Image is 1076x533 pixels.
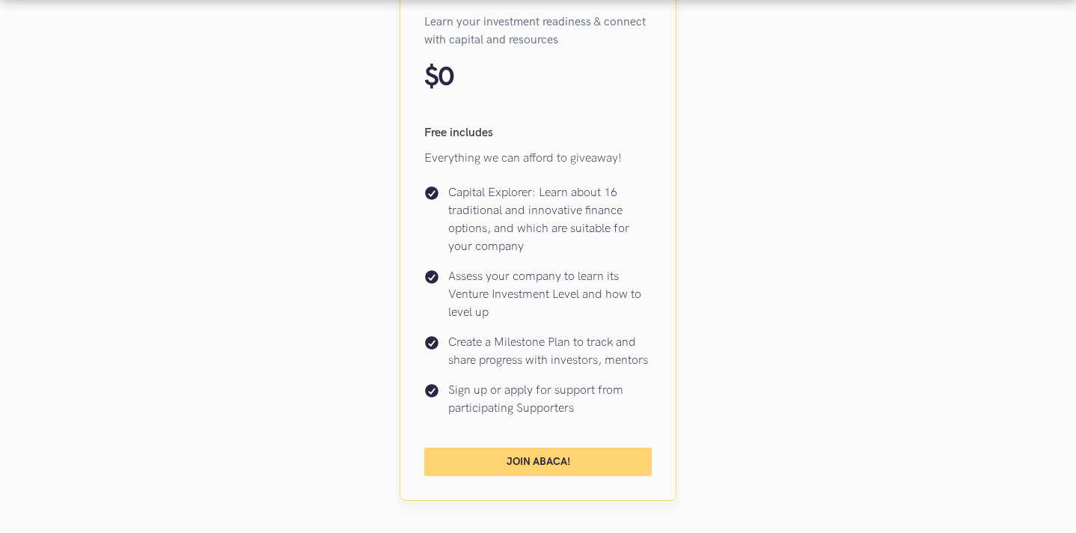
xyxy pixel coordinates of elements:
p: Everything we can afford to giveaway! [424,150,652,168]
p: Learn your investment readiness & connect with capital and resources [424,13,652,49]
img: Check icon [424,383,439,398]
p: 0 [438,61,453,94]
p: Assess your company to learn its Venture Investment Level and how to level up [448,268,652,322]
strong: Free includes [424,126,493,140]
p: $ [424,61,438,94]
p: Capital Explorer: Learn about 16 traditional and innovative finance options, and which are suitab... [448,184,652,256]
img: Check icon [424,269,439,284]
img: Check icon [424,335,439,350]
a: Join Abaca! [424,448,652,476]
p: Create a Milestone Plan to track and share progress with investors, mentors [448,334,652,370]
p: Sign up or apply for support from participating Supporters [448,382,652,418]
img: Check icon [424,186,439,201]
